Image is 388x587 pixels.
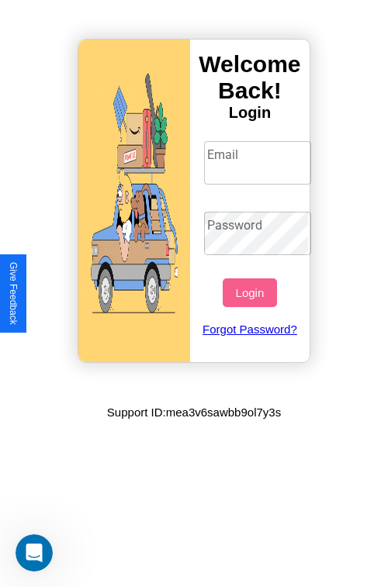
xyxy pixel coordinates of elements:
[190,51,310,104] h3: Welcome Back!
[78,40,190,362] img: gif
[190,104,310,122] h4: Login
[107,402,281,423] p: Support ID: mea3v6sawbb9ol7y3s
[8,262,19,325] div: Give Feedback
[223,278,276,307] button: Login
[196,307,304,351] a: Forgot Password?
[16,534,53,571] iframe: Intercom live chat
